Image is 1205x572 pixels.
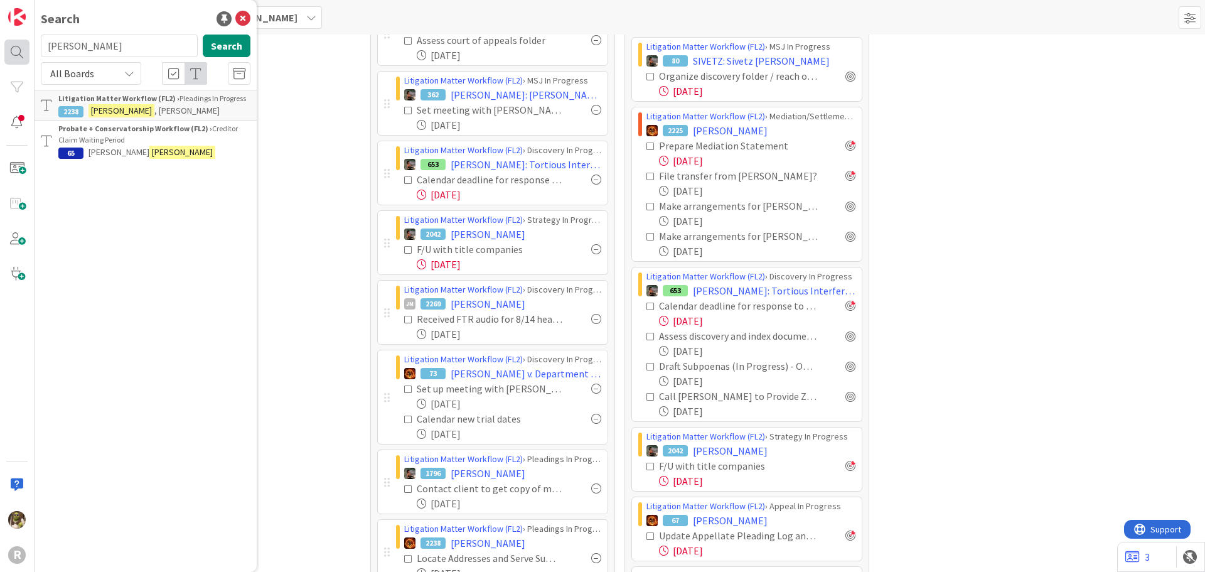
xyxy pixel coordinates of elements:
div: Assess court of appeals folder [417,33,564,48]
div: › Discovery In Progress [404,353,601,366]
a: Litigation Matter Workflow (FL2) [404,284,523,295]
div: › Discovery In Progress [646,270,855,283]
span: [PERSON_NAME] [693,443,768,458]
div: 2238 [58,106,83,117]
div: [DATE] [417,187,601,202]
div: 2225 [663,125,688,136]
mark: [PERSON_NAME] [88,104,154,117]
div: [DATE] [659,473,855,488]
a: Litigation Matter Workflow (FL2) [404,214,523,225]
div: F/U with title companies [417,242,554,257]
span: [PERSON_NAME] [451,227,525,242]
img: DG [8,511,26,529]
a: Litigation Matter Workflow (FL2) [404,144,523,156]
img: MW [646,445,658,456]
div: 2042 [420,229,446,240]
img: TR [646,125,658,136]
div: › Mediation/Settlement Queue [646,110,855,123]
span: [PERSON_NAME] [222,10,297,25]
img: MW [646,285,658,296]
div: › Appeal In Progress [646,500,855,513]
img: Visit kanbanzone.com [8,8,26,26]
a: 3 [1125,549,1150,564]
div: [DATE] [417,496,601,511]
img: MW [646,55,658,67]
span: [PERSON_NAME] [451,296,525,311]
span: [PERSON_NAME] [693,123,768,138]
div: 1796 [420,468,446,479]
a: Litigation Matter Workflow (FL2) [404,75,523,86]
mark: [PERSON_NAME] [149,146,215,159]
div: [DATE] [417,117,601,132]
div: › Strategy In Progress [404,213,601,227]
span: SIVETZ: Sivetz [PERSON_NAME] [693,53,830,68]
div: › Discovery In Progress [404,144,601,157]
div: Calendar deadline for response to discovery - check with Nic [417,172,564,187]
div: 65 [58,148,83,159]
div: Update Appellate Pleading Log and Calendar the Deadline [659,528,818,543]
div: › Discovery In Progress [404,283,601,296]
div: › Pleadings In Progress [404,453,601,466]
div: Contact client to get copy of mother's trust [417,481,564,496]
span: Support [26,2,57,17]
span: [PERSON_NAME] [451,466,525,481]
div: 2238 [420,537,446,549]
div: › Strategy In Progress [646,430,855,443]
div: [DATE] [417,48,601,63]
a: Litigation Matter Workflow (FL2) [646,271,765,282]
div: Organize discovery folder / reach out to court reporter re transcripts [659,68,818,84]
div: [DATE] [659,183,855,198]
div: › MSJ In Progress [646,40,855,53]
a: Litigation Matter Workflow (FL2) [404,353,523,365]
a: Litigation Matter Workflow (FL2) [646,111,765,122]
a: Probate + Conservatorship Workflow (FL2) ›Creditor Claim Waiting Period65[PERSON_NAME][PERSON_NAME] [35,121,257,161]
img: TR [404,368,415,379]
div: Search [41,9,80,28]
div: [DATE] [659,374,855,389]
div: Received FTR audio for 8/14 hearing? [417,311,564,326]
img: TR [646,515,658,526]
span: All Boards [50,67,94,80]
span: [PERSON_NAME]: [PERSON_NAME] Abuse Claim [451,87,601,102]
a: Litigation Matter Workflow (FL2) [404,453,523,465]
b: Probate + Conservatorship Workflow (FL2) › [58,124,212,133]
div: 2269 [420,298,446,310]
button: Search [203,35,250,57]
a: Litigation Matter Workflow (FL2) [404,523,523,534]
img: MW [404,229,415,240]
div: Make arrangements for [PERSON_NAME] to have a place to stay in [GEOGRAPHIC_DATA] for Attorney fee... [659,198,818,213]
div: Locate Addresses and Serve Summons [417,551,564,566]
a: Litigation Matter Workflow (FL2) [646,41,765,52]
div: Pleadings In Progress [58,93,250,104]
div: [DATE] [659,244,855,259]
div: [DATE] [417,326,601,342]
div: › MSJ In Progress [404,74,601,87]
b: Litigation Matter Workflow (FL2) › [58,94,179,103]
span: [PERSON_NAME] [693,513,768,528]
a: Litigation Matter Workflow (FL2) [646,500,765,512]
span: , [PERSON_NAME] [154,105,220,116]
div: F/U with title companies [659,458,800,473]
img: MW [404,89,415,100]
div: Calendar deadline for response to discovery - check with Nic [659,298,818,313]
img: TR [404,537,415,549]
span: [PERSON_NAME]: Tortious Interference with Economic Relations [451,157,601,172]
a: Litigation Matter Workflow (FL2) [646,431,765,442]
div: File transfer from [PERSON_NAME]? [659,168,818,183]
div: [DATE] [417,396,601,411]
div: JM [404,298,415,310]
div: [DATE] [659,404,855,419]
div: Prepare Mediation Statement [659,138,811,153]
div: 80 [663,55,688,67]
span: [PERSON_NAME]: Tortious Interference with Economic Relations [693,283,855,298]
div: 2042 [663,445,688,456]
div: [DATE] [659,84,855,99]
div: Make arrangements for [PERSON_NAME] to have a place to stay a head of trial on [DATE] [659,229,818,244]
div: Call [PERSON_NAME] to Provide Zoom Link (Mediation) [659,389,818,404]
input: Search for title... [41,35,198,57]
div: [DATE] [659,343,855,359]
div: Assess discovery and index documents [659,328,818,343]
div: [DATE] [659,213,855,229]
div: [DATE] [417,426,601,441]
div: 362 [420,89,446,100]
